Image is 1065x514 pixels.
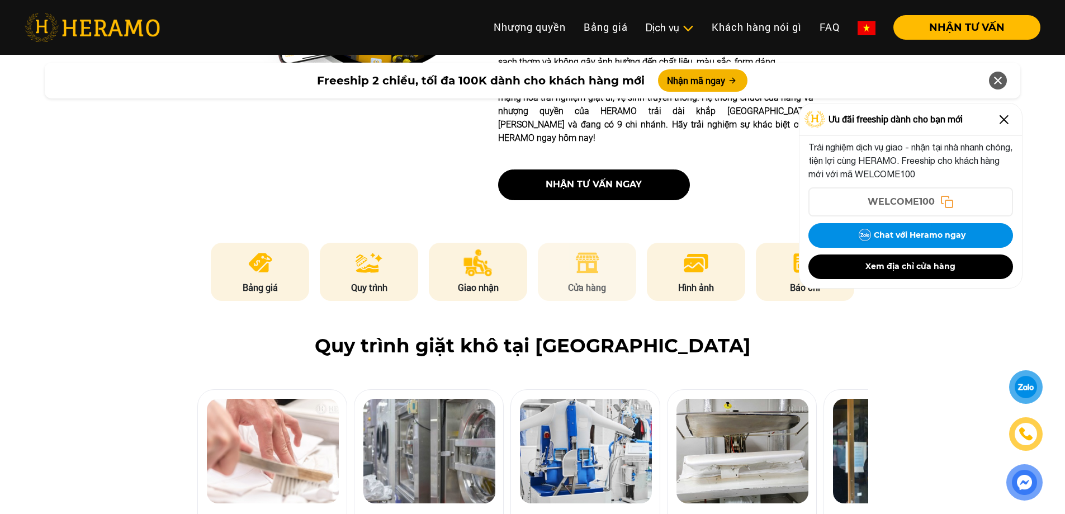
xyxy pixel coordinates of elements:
[884,22,1040,32] a: NHẬN TƯ VẤN
[856,227,874,244] img: Zalo
[1019,427,1033,441] img: phone-icon
[756,281,854,294] p: Báo chí
[429,281,527,294] p: Giao nhận
[703,15,811,39] a: Khách hàng nói gì
[811,15,849,39] a: FAQ
[804,111,826,128] img: Logo
[356,249,382,276] img: process.png
[320,281,418,294] p: Quy trình
[207,399,339,503] img: heramo-quy-trinh-giat-hap-tieu-chuan-buoc-1
[498,169,690,200] button: nhận tư vấn ngay
[463,249,493,276] img: delivery.png
[808,254,1013,279] button: Xem địa chỉ cửa hàng
[808,140,1013,181] p: Trải nghiệm dịch vụ giao - nhận tại nhà nhanh chóng, tiện lợi cùng HERAMO. Freeship cho khách hàn...
[893,15,1040,40] button: NHẬN TƯ VẤN
[683,249,709,276] img: image.png
[658,69,747,92] button: Nhận mã ngay
[575,15,637,39] a: Bảng giá
[25,334,1040,357] h2: Quy trình giặt khô tại [GEOGRAPHIC_DATA]
[247,249,274,276] img: pricing.png
[808,223,1013,248] button: Chat với Heramo ngay
[858,21,875,35] img: vn-flag.png
[792,249,819,276] img: news.png
[485,15,575,39] a: Nhượng quyền
[363,399,495,503] img: heramo-quy-trinh-giat-hap-tieu-chuan-buoc-2
[317,72,645,89] span: Freeship 2 chiều, tối đa 100K dành cho khách hàng mới
[682,23,694,34] img: subToggleIcon
[647,281,745,294] p: Hình ảnh
[1011,419,1041,449] a: phone-icon
[25,13,160,42] img: heramo-logo.png
[995,111,1013,129] img: Close
[574,249,601,276] img: store.png
[833,399,965,503] img: heramo-quy-trinh-giat-hap-tieu-chuan-buoc-5
[868,195,935,209] span: WELCOME100
[538,281,636,294] p: Cửa hàng
[498,78,813,145] p: HERAMO tự hào là đơn vị tiên phong trong việc ứng dụng công nghệ 4.0 để cách mạng hóa trải nghiệm...
[829,112,963,126] span: Ưu đãi freeship dành cho bạn mới
[646,20,694,35] div: Dịch vụ
[676,399,808,503] img: heramo-quy-trinh-giat-hap-tieu-chuan-buoc-4
[211,281,309,294] p: Bảng giá
[520,399,652,503] img: heramo-quy-trinh-giat-hap-tieu-chuan-buoc-3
